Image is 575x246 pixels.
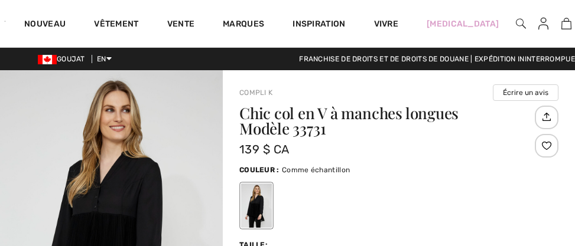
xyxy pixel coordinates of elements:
iframe: Opens a widget where you can find more information [500,158,563,187]
font: EN [97,55,106,63]
a: Nouveau [24,19,66,31]
button: Écrire un avis [493,84,558,101]
img: Partager [537,107,556,127]
div: As sample [241,183,272,228]
a: Vente [167,19,195,31]
a: Vêtement [94,19,138,31]
a: 1 [558,17,574,31]
img: Mon sac [561,17,571,31]
img: Mes infos [538,17,548,31]
a: [MEDICAL_DATA] [427,18,499,30]
h1: Chic col en V à manches longues Modèle 33731 [239,106,532,136]
span: 139 $ CA [239,142,290,156]
span: Couleur : [239,166,280,174]
img: Dollar canadien [38,55,57,64]
span: Comme échantillon [282,166,350,174]
a: Vivre [374,18,399,30]
a: Marques [223,19,264,31]
span: Inspiration [293,19,345,31]
a: Sign In [529,17,558,31]
span: GOUJAT [38,55,90,63]
a: Compli K [239,88,272,97]
img: Rechercher sur le site Web [516,17,526,31]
